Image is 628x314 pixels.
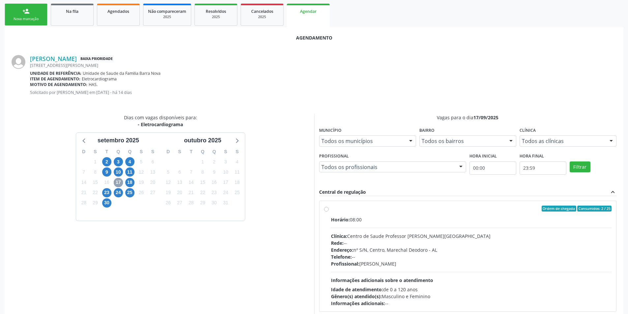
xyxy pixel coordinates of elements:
span: Todos os municípios [321,138,403,144]
span: domingo, 12 de outubro de 2025 [164,178,173,187]
label: Bairro [419,126,434,136]
span: 17/09/2025 [473,114,498,121]
span: quarta-feira, 10 de setembro de 2025 [114,167,123,177]
span: Telefone: [331,254,352,260]
span: sábado, 18 de outubro de 2025 [232,178,242,187]
span: sexta-feira, 19 de setembro de 2025 [136,178,146,187]
label: Profissional [319,151,349,161]
p: Solicitado por [PERSON_NAME] em [DATE] - há 14 dias [30,90,616,95]
span: Todos os bairros [422,138,503,144]
div: [STREET_ADDRESS][PERSON_NAME] [30,63,616,68]
span: quinta-feira, 23 de outubro de 2025 [210,188,219,197]
div: Nova marcação [10,16,43,21]
div: Masculino e Feminino [331,293,612,300]
span: Agendar [300,9,316,14]
span: quinta-feira, 16 de outubro de 2025 [210,178,219,187]
span: quinta-feira, 9 de outubro de 2025 [210,167,219,177]
span: quinta-feira, 30 de outubro de 2025 [210,198,219,208]
span: segunda-feira, 27 de outubro de 2025 [175,198,184,208]
a: [PERSON_NAME] [30,55,77,62]
span: terça-feira, 2 de setembro de 2025 [102,157,111,166]
div: D [163,147,174,157]
span: Todos os profissionais [321,164,453,170]
div: D [78,147,90,157]
span: quinta-feira, 2 de outubro de 2025 [210,157,219,166]
span: Unidade de Saude da Familia Barra Nova [83,71,161,76]
span: domingo, 19 de outubro de 2025 [164,188,173,197]
span: Ordem de chegada [542,206,576,212]
div: S [231,147,243,157]
span: sábado, 20 de setembro de 2025 [148,178,157,187]
span: domingo, 26 de outubro de 2025 [164,198,173,208]
div: -- [331,253,612,260]
span: terça-feira, 28 de outubro de 2025 [187,198,196,208]
div: 08:00 [331,216,612,223]
label: Hora inicial [469,151,497,161]
span: Horário: [331,216,350,223]
div: S [220,147,231,157]
span: quarta-feira, 17 de setembro de 2025 [114,178,123,187]
span: segunda-feira, 15 de setembro de 2025 [91,178,100,187]
span: sábado, 4 de outubro de 2025 [232,157,242,166]
span: quinta-feira, 25 de setembro de 2025 [125,188,135,197]
div: Q [197,147,208,157]
div: de 0 a 120 anos [331,286,612,293]
span: Não compareceram [148,9,186,14]
input: Selecione o horário [520,161,566,175]
span: Na fila [66,9,78,14]
span: quarta-feira, 29 de outubro de 2025 [198,198,207,208]
label: Município [319,126,342,136]
div: Centro de Saude Professor [PERSON_NAME][GEOGRAPHIC_DATA] [331,233,612,240]
span: Agendados [107,9,129,14]
div: Q [208,147,220,157]
span: quarta-feira, 3 de setembro de 2025 [114,157,123,166]
button: Filtrar [570,161,590,173]
span: segunda-feira, 29 de setembro de 2025 [91,198,100,208]
span: terça-feira, 16 de setembro de 2025 [102,178,111,187]
div: person_add [22,8,30,15]
span: quarta-feira, 24 de setembro de 2025 [114,188,123,197]
div: - Eletrocardiograma [124,121,197,128]
div: Agendamento [12,34,616,41]
img: img [12,55,25,69]
span: quinta-feira, 11 de setembro de 2025 [125,167,135,177]
div: T [101,147,112,157]
span: domingo, 28 de setembro de 2025 [79,198,88,208]
span: sábado, 25 de outubro de 2025 [232,188,242,197]
span: sábado, 11 de outubro de 2025 [232,167,242,177]
span: Informações adicionais: [331,300,385,306]
span: quarta-feira, 22 de outubro de 2025 [198,188,207,197]
span: Profissional: [331,261,359,267]
span: domingo, 5 de outubro de 2025 [164,167,173,177]
div: nº S/N, Centro, Marechal Deodoro - AL [331,246,612,253]
span: sexta-feira, 24 de outubro de 2025 [221,188,230,197]
i: expand_less [609,188,616,196]
span: Todos as clínicas [522,138,603,144]
div: S [90,147,101,157]
div: -- [331,240,612,246]
label: Clínica [520,126,536,136]
div: Dias com vagas disponíveis para: [124,114,197,128]
span: Clínica: [331,233,347,239]
span: terça-feira, 9 de setembro de 2025 [102,167,111,177]
span: sexta-feira, 31 de outubro de 2025 [221,198,230,208]
span: sábado, 13 de setembro de 2025 [148,167,157,177]
span: quarta-feira, 15 de outubro de 2025 [198,178,207,187]
div: -- [331,300,612,307]
div: 2025 [148,14,186,19]
span: domingo, 14 de setembro de 2025 [79,178,88,187]
span: Baixa Prioridade [79,55,114,62]
b: Unidade de referência: [30,71,81,76]
div: S [135,147,147,157]
span: quarta-feira, 8 de outubro de 2025 [198,167,207,177]
span: Cancelados [251,9,273,14]
span: segunda-feira, 20 de outubro de 2025 [175,188,184,197]
span: quinta-feira, 18 de setembro de 2025 [125,178,135,187]
input: Selecione o horário [469,161,516,175]
span: segunda-feira, 8 de setembro de 2025 [91,167,100,177]
div: T [185,147,197,157]
span: segunda-feira, 22 de setembro de 2025 [91,188,100,197]
div: [PERSON_NAME] [331,260,612,267]
span: sábado, 27 de setembro de 2025 [148,188,157,197]
span: HAS. [89,82,98,87]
